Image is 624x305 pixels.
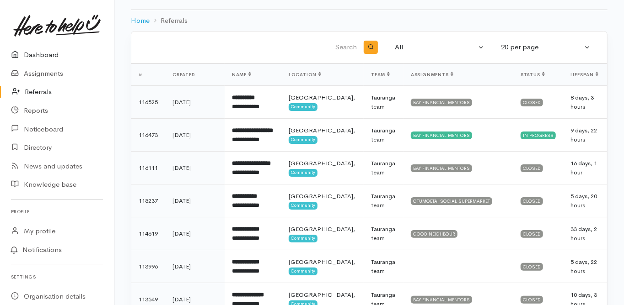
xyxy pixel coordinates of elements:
div: In progress [521,131,556,139]
span: Community [289,202,317,209]
td: 116111 [131,152,165,184]
span: 16 days, 1 hour [570,159,597,176]
div: Closed [521,164,543,172]
span: [GEOGRAPHIC_DATA], [289,291,355,299]
div: GOOD NEIGHBOUR [411,230,457,237]
span: Community [289,235,317,242]
th: Created [165,64,225,86]
td: 113996 [131,250,165,283]
div: Tauranga team [371,258,396,275]
div: BAY FINANCIAL MENTORS [411,131,472,139]
span: [GEOGRAPHIC_DATA], [289,94,355,101]
button: All [389,38,490,56]
td: 114619 [131,217,165,250]
div: All [395,42,476,53]
div: Tauranga team [371,126,396,144]
span: Status [521,72,545,78]
span: Assignments [411,72,453,78]
nav: breadcrumb [131,10,608,32]
div: Closed [521,230,543,237]
span: [GEOGRAPHIC_DATA], [289,159,355,167]
span: Lifespan [570,72,598,78]
div: BAY FINANCIAL MENTORS [411,164,472,172]
div: Closed [521,99,543,106]
span: [GEOGRAPHIC_DATA], [289,225,355,233]
span: 8 days, 3 hours [570,94,594,110]
div: Closed [521,197,543,205]
input: Search [142,37,359,58]
span: 33 days, 2 hours [570,225,597,242]
div: Tauranga team [371,225,396,242]
div: 20 per page [501,42,582,53]
td: 115237 [131,184,165,217]
time: [DATE] [172,263,191,270]
div: Closed [521,296,543,303]
div: BAY FINANCIAL MENTORS [411,296,472,303]
div: Closed [521,263,543,270]
span: Location [289,72,321,78]
td: 116473 [131,119,165,152]
span: Team [371,72,390,78]
span: 5 days, 20 hours [570,192,597,209]
span: Community [289,136,317,143]
time: [DATE] [172,131,191,139]
td: 116525 [131,86,165,119]
span: [GEOGRAPHIC_DATA], [289,126,355,134]
span: 5 days, 22 hours [570,258,597,275]
span: [GEOGRAPHIC_DATA], [289,192,355,200]
li: Referrals [150,16,188,26]
time: [DATE] [172,197,191,205]
span: Name [232,72,251,78]
div: Tauranga team [371,192,396,210]
span: Community [289,268,317,275]
time: [DATE] [172,164,191,172]
div: BAY FINANCIAL MENTORS [411,99,472,106]
h6: Settings [11,271,103,283]
h6: Profile [11,205,103,218]
a: Home [131,16,150,26]
th: # [131,64,165,86]
time: [DATE] [172,295,191,303]
button: 20 per page [495,38,596,56]
span: 9 days, 22 hours [570,126,597,143]
span: Community [289,103,317,110]
div: OTUMOETAI SOCIAL SUPERMARKET [411,197,492,205]
time: [DATE] [172,230,191,237]
span: [GEOGRAPHIC_DATA], [289,258,355,266]
span: Community [289,169,317,176]
div: Tauranga team [371,159,396,177]
div: Tauranga team [371,93,396,111]
time: [DATE] [172,98,191,106]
